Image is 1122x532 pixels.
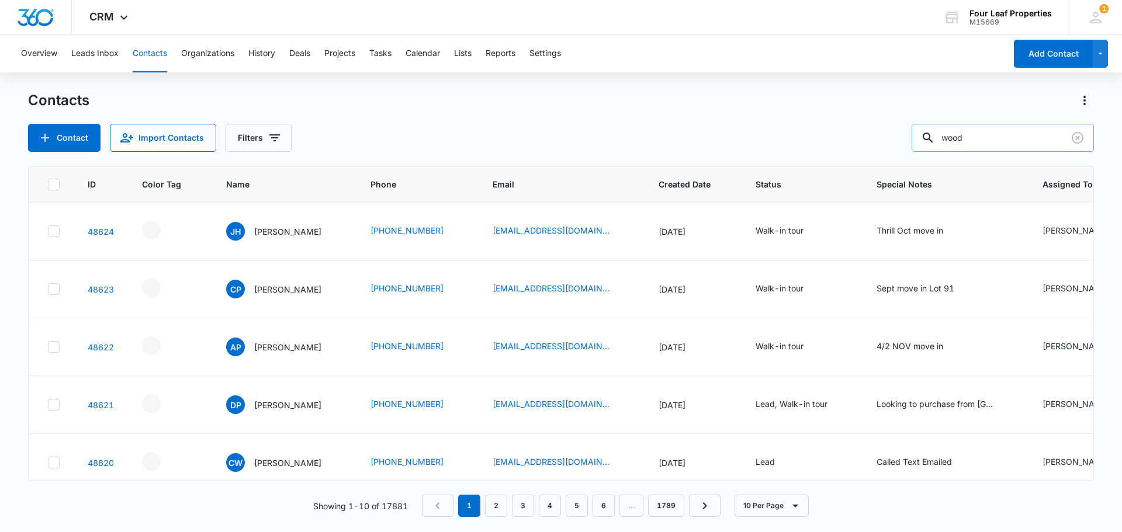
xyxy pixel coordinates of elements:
[493,398,631,412] div: Email - dannyperez1023@gmail.com - Select to Edit Field
[28,92,89,109] h1: Contacts
[912,124,1094,152] input: Search Contacts
[1014,40,1093,68] button: Add Contact
[756,282,804,294] div: Walk-in tour
[254,399,321,411] p: [PERSON_NAME]
[659,178,711,190] span: Created Date
[566,495,588,517] a: Page 5
[877,455,952,468] div: Called Text Emailed
[181,35,234,72] button: Organizations
[659,399,728,411] div: [DATE]
[248,35,275,72] button: History
[493,178,614,190] span: Email
[226,222,245,241] span: JH
[370,398,465,412] div: Phone - (608) 432-8314 - Select to Edit Field
[659,457,728,469] div: [DATE]
[370,282,444,294] a: [PHONE_NUMBER]
[370,455,465,470] div: Phone - (937) 760-1315 - Select to Edit Field
[493,224,610,237] a: [EMAIL_ADDRESS][DOMAIN_NAME]
[486,35,515,72] button: Reports
[877,398,1014,412] div: Special Notes - Looking to purchase from Palm Harbor and bring home this week. - Select to Edit F...
[529,35,561,72] button: Settings
[142,394,182,413] div: - - Select to Edit Field
[485,495,507,517] a: Page 2
[142,279,182,297] div: - - Select to Edit Field
[493,340,610,352] a: [EMAIL_ADDRESS][DOMAIN_NAME]
[133,35,167,72] button: Contacts
[1043,178,1114,190] span: Assigned To
[369,35,392,72] button: Tasks
[226,178,325,190] span: Name
[88,178,97,190] span: ID
[756,398,827,410] div: Lead, Walk-in tour
[71,35,119,72] button: Leads Inbox
[1043,398,1110,410] div: [PERSON_NAME]
[324,35,355,72] button: Projects
[877,224,964,238] div: Special Notes - Thrill Oct move in - Select to Edit Field
[593,495,615,517] a: Page 6
[254,341,321,353] p: [PERSON_NAME]
[1099,4,1109,13] span: 1
[226,453,342,472] div: Name - Christa Woodruff - Select to Edit Field
[370,340,465,354] div: Phone - (361) 550-3760 - Select to Edit Field
[226,453,245,472] span: CW
[1099,4,1109,13] div: notifications count
[659,283,728,295] div: [DATE]
[877,398,993,410] div: Looking to purchase from [GEOGRAPHIC_DATA] and bring home this week.
[406,35,440,72] button: Calendar
[756,455,775,468] div: Lead
[254,457,321,469] p: [PERSON_NAME]
[142,178,181,190] span: Color Tag
[877,340,943,352] div: 4/2 NOV move in
[512,495,534,517] a: Page 3
[877,282,975,296] div: Special Notes - Sept move in Lot 91 - Select to Edit Field
[28,124,101,152] button: Add Contact
[1043,282,1110,294] div: [PERSON_NAME]
[659,341,728,353] div: [DATE]
[142,452,182,471] div: - - Select to Edit Field
[877,282,954,294] div: Sept move in Lot 91
[454,35,472,72] button: Lists
[226,124,292,152] button: Filters
[88,342,114,352] a: Navigate to contact details page for Abraham Perez
[226,395,245,414] span: DP
[689,495,721,517] a: Next Page
[226,395,342,414] div: Name - Daniel Perez - Select to Edit Field
[493,340,631,354] div: Email - abeperez@icloud.com - Select to Edit Field
[756,282,825,296] div: Status - Walk-in tour - Select to Edit Field
[969,18,1052,26] div: account id
[88,458,114,468] a: Navigate to contact details page for Christa Woodruff
[1043,340,1110,352] div: [PERSON_NAME]
[226,338,245,356] span: AP
[493,398,610,410] a: [EMAIL_ADDRESS][DOMAIN_NAME]
[88,284,114,294] a: Navigate to contact details page for Cassandra Pardo
[226,222,342,241] div: Name - Javier Hernanez - Select to Edit Field
[370,340,444,352] a: [PHONE_NUMBER]
[493,455,631,470] div: Email - woodruffchristam@gmail.com - Select to Edit Field
[142,221,182,239] div: - - Select to Edit Field
[370,455,444,468] a: [PHONE_NUMBER]
[756,224,804,237] div: Walk-in tour
[648,495,684,517] a: Page 1789
[89,11,114,23] span: CRM
[659,225,728,238] div: [DATE]
[493,282,610,294] a: [EMAIL_ADDRESS][DOMAIN_NAME]
[756,398,849,412] div: Status - Lead, Walk-in tour - Select to Edit Field
[493,224,631,238] div: Email - tabatha76@yahoo.com - Select to Edit Field
[756,340,804,352] div: Walk-in tour
[493,455,610,468] a: [EMAIL_ADDRESS][DOMAIN_NAME]
[756,340,825,354] div: Status - Walk-in tour - Select to Edit Field
[226,280,245,298] span: CP
[877,178,998,190] span: Special Notes
[254,283,321,295] p: [PERSON_NAME]
[226,338,342,356] div: Name - Abraham Perez - Select to Edit Field
[254,225,321,238] p: [PERSON_NAME]
[142,336,182,355] div: - - Select to Edit Field
[756,455,796,470] div: Status - Lead - Select to Edit Field
[422,495,721,517] nav: Pagination
[1043,224,1110,237] div: [PERSON_NAME]
[539,495,561,517] a: Page 4
[88,400,114,410] a: Navigate to contact details page for Daniel Perez
[877,455,973,470] div: Special Notes - Called Text Emailed - Select to Edit Field
[370,224,444,237] a: [PHONE_NUMBER]
[1075,91,1094,110] button: Actions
